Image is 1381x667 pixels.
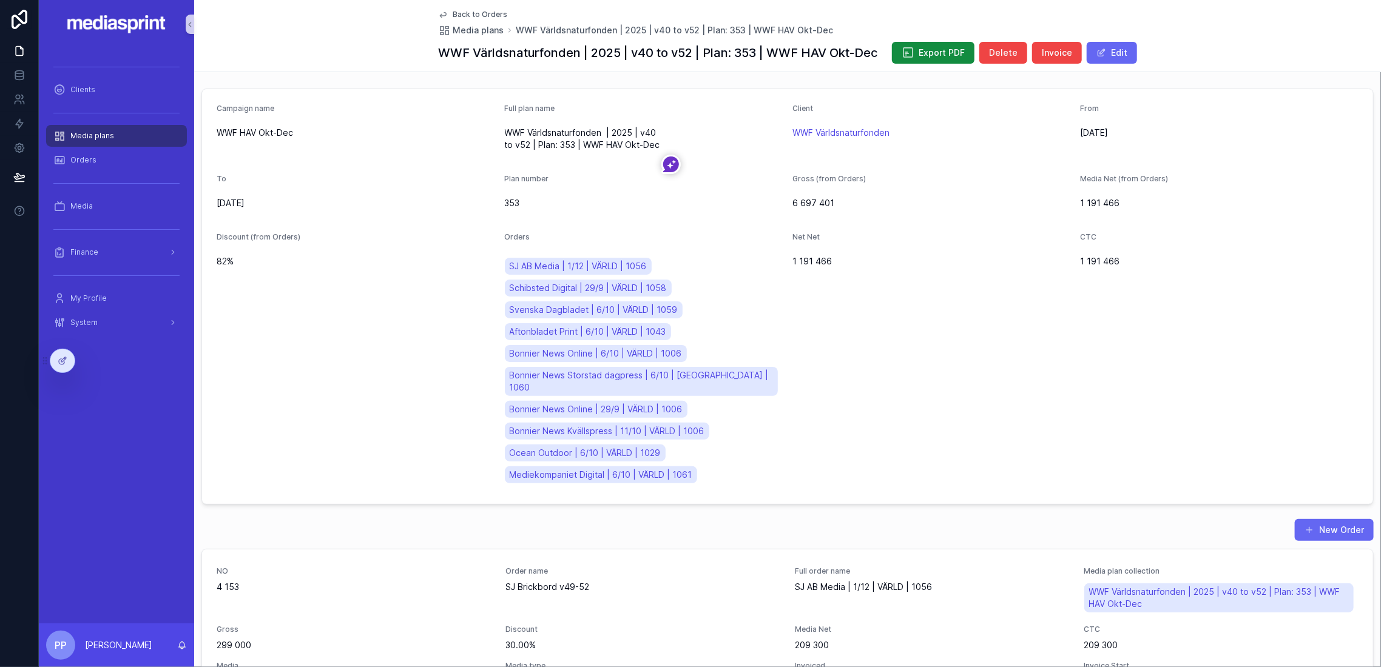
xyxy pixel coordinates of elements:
[39,49,194,349] div: scrollable content
[1081,104,1099,113] span: From
[67,15,167,34] img: App logo
[46,287,187,309] a: My Profile
[505,197,783,209] span: 353
[217,625,491,634] span: Gross
[505,345,687,362] a: Bonnier News Online | 6/10 | VÄRLD | 1006
[506,625,781,634] span: Discount
[792,174,866,183] span: Gross (from Orders)
[1084,583,1354,612] a: WWF Världsnaturfonden | 2025 | v40 to v52 | Plan: 353 | WWF HAV Okt-Dec
[1084,639,1359,651] span: 209 300
[795,566,1070,576] span: Full order name
[792,197,1071,209] span: 6 697 401
[217,232,300,241] span: Discount (from Orders)
[70,131,114,141] span: Media plans
[85,639,152,651] p: [PERSON_NAME]
[1,58,23,80] iframe: Spotlight
[438,10,507,19] a: Back to Orders
[510,447,661,459] span: Ocean Outdoor | 6/10 | VÄRLD | 1029
[795,639,1070,651] span: 209 300
[505,301,683,318] a: Svenska Dagbladet | 6/10 | VÄRLD | 1059
[438,24,504,36] a: Media plans
[70,247,98,257] span: Finance
[46,149,187,171] a: Orders
[70,318,98,327] span: System
[795,625,1070,634] span: Media Net
[510,282,667,294] span: Schibsted Digital | 29/9 | VÄRLD | 1058
[70,293,107,303] span: My Profile
[506,639,781,651] span: 30.00%
[217,197,495,209] span: [DATE]
[1084,566,1359,576] span: Media plan collection
[510,469,692,481] span: Mediekompaniet Digital | 6/10 | VÄRLD | 1061
[792,255,1071,267] span: 1 191 466
[1032,42,1082,64] button: Invoice
[795,581,1070,593] span: SJ AB Media | 1/12 | VÄRLD | 1056
[510,347,682,360] span: Bonnier News Online | 6/10 | VÄRLD | 1006
[1084,625,1359,634] span: CTC
[55,638,67,652] span: PP
[1087,42,1137,64] button: Edit
[505,127,783,151] span: WWF Världsnaturfonden | 2025 | v40 to v52 | Plan: 353 | WWF HAV Okt-Dec
[505,423,709,440] a: Bonnier News Kvällspress | 11/10 | VÄRLD | 1006
[1295,519,1374,541] button: New Order
[453,10,507,19] span: Back to Orders
[792,104,813,113] span: Client
[1042,47,1072,59] span: Invoice
[453,24,504,36] span: Media plans
[510,304,678,316] span: Svenska Dagbladet | 6/10 | VÄRLD | 1059
[217,104,274,113] span: Campaign name
[505,258,652,275] a: SJ AB Media | 1/12 | VÄRLD | 1056
[516,24,833,36] a: WWF Världsnaturfonden | 2025 | v40 to v52 | Plan: 353 | WWF HAV Okt-Dec
[979,42,1027,64] button: Delete
[217,255,495,267] span: 82%
[1081,255,1359,267] span: 1 191 466
[46,241,187,263] a: Finance
[919,47,965,59] span: Export PDF
[217,639,491,651] span: 299 000
[505,232,530,241] span: Orders
[892,42,974,64] button: Export PDF
[510,260,647,272] span: SJ AB Media | 1/12 | VÄRLD | 1056
[46,312,187,333] a: System
[505,444,666,461] a: Ocean Outdoor | 6/10 | VÄRLD | 1029
[438,44,877,61] h1: WWF Världsnaturfonden | 2025 | v40 to v52 | Plan: 353 | WWF HAV Okt-Dec
[505,280,672,297] a: Schibsted Digital | 29/9 | VÄRLD | 1058
[505,466,697,483] a: Mediekompaniet Digital | 6/10 | VÄRLD | 1061
[505,323,671,340] a: Aftonbladet Print | 6/10 | VÄRLD | 1043
[217,566,491,576] span: NO
[510,403,683,415] span: Bonnier News Online | 29/9 | VÄRLD | 1006
[46,79,187,101] a: Clients
[510,369,774,394] span: Bonnier News Storstad dagpress | 6/10 | [GEOGRAPHIC_DATA] | 1060
[70,85,95,95] span: Clients
[506,566,781,576] span: Order name
[1081,174,1169,183] span: Media Net (from Orders)
[217,127,495,139] span: WWF HAV Okt-Dec
[1089,586,1349,610] span: WWF Världsnaturfonden | 2025 | v40 to v52 | Plan: 353 | WWF HAV Okt-Dec
[46,125,187,147] a: Media plans
[1081,127,1359,139] span: [DATE]
[510,326,666,338] span: Aftonbladet Print | 6/10 | VÄRLD | 1043
[505,367,778,396] a: Bonnier News Storstad dagpress | 6/10 | [GEOGRAPHIC_DATA] | 1060
[46,195,187,217] a: Media
[1081,232,1097,241] span: CTC
[506,581,781,593] span: SJ Brickbord v49-52
[70,155,96,165] span: Orders
[989,47,1018,59] span: Delete
[505,401,687,418] a: Bonnier News Online | 29/9 | VÄRLD | 1006
[510,425,704,437] span: Bonnier News Kvällspress | 11/10 | VÄRLD | 1006
[505,174,549,183] span: Plan number
[1081,197,1359,209] span: 1 191 466
[70,201,93,211] span: Media
[217,174,226,183] span: To
[792,232,820,241] span: Net Net
[505,104,555,113] span: Full plan name
[217,581,491,593] span: 4 153
[792,127,890,139] a: WWF Världsnaturfonden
